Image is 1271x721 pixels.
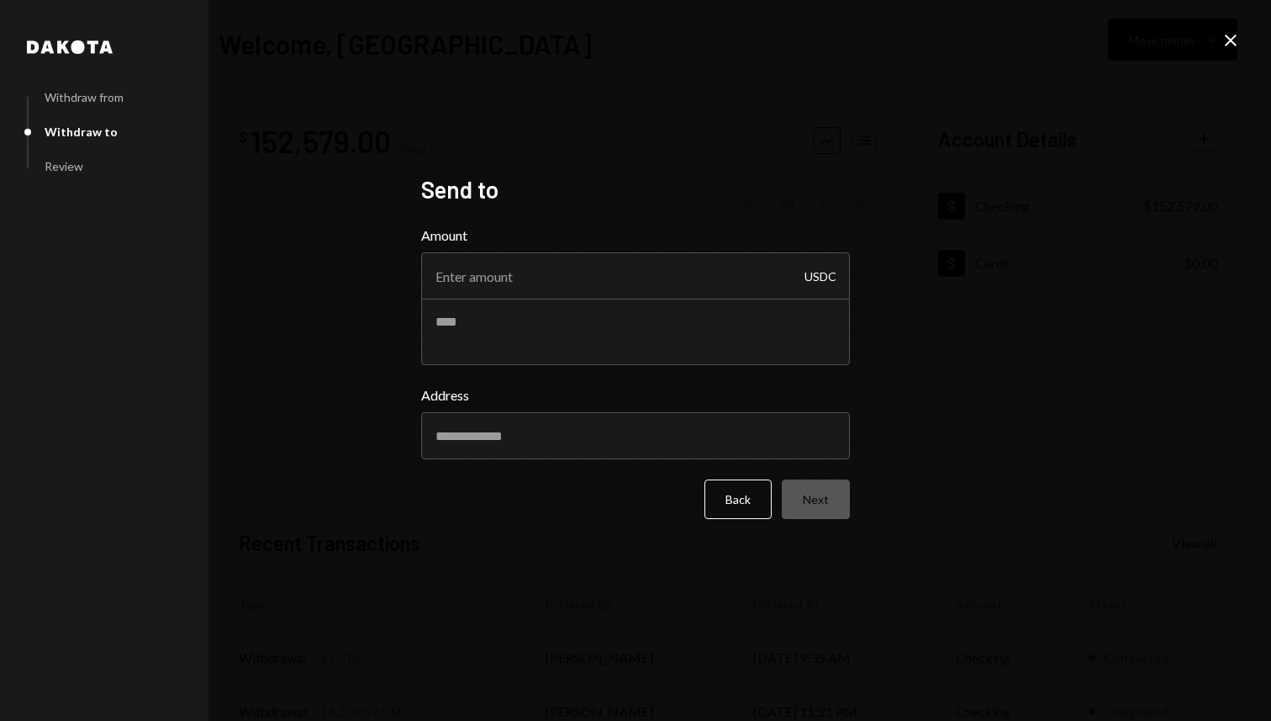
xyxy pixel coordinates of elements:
[45,159,83,173] div: Review
[704,480,772,519] button: Back
[421,173,850,206] h2: Send to
[45,125,118,139] div: Withdraw to
[421,385,850,406] label: Address
[804,252,836,300] div: USDC
[45,90,124,104] div: Withdraw from
[421,252,850,300] input: Enter amount
[421,225,850,246] label: Amount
